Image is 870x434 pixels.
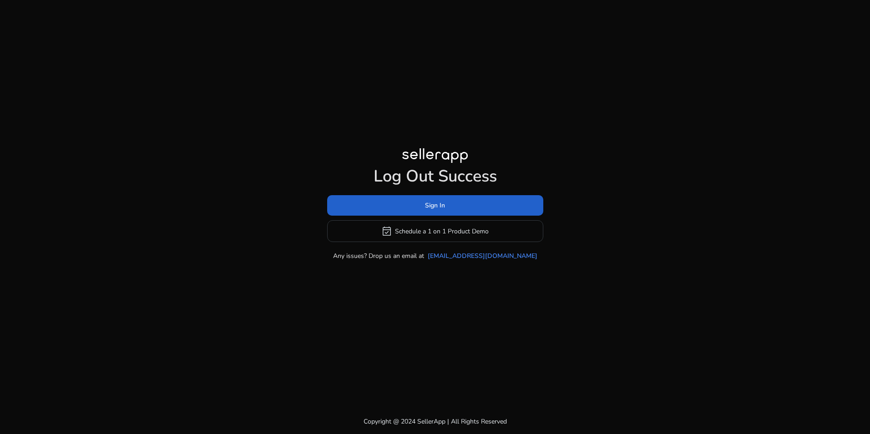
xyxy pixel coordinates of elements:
[327,167,543,186] h1: Log Out Success
[327,195,543,216] button: Sign In
[333,251,424,261] p: Any issues? Drop us an email at
[425,201,445,210] span: Sign In
[381,226,392,237] span: event_available
[327,220,543,242] button: event_availableSchedule a 1 on 1 Product Demo
[428,251,537,261] a: [EMAIL_ADDRESS][DOMAIN_NAME]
